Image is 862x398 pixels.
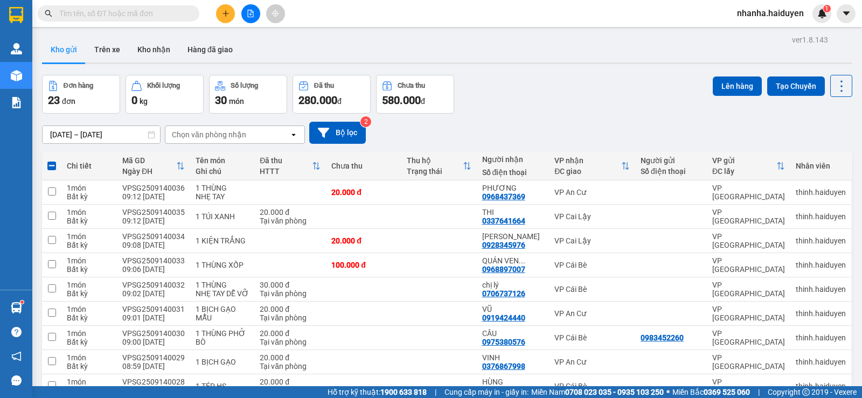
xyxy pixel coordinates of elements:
div: 1 món [67,329,112,338]
div: thinh.haiduyen [796,333,846,342]
button: Lên hàng [713,76,762,96]
input: Tìm tên, số ĐT hoặc mã đơn [59,8,186,19]
div: VP nhận [554,156,621,165]
div: VPSG2509140031 [122,305,185,313]
span: Miền Nam [531,386,664,398]
span: 280.000 [298,94,337,107]
span: ⚪️ [666,390,670,394]
div: thinh.haiduyen [796,212,846,221]
div: 0968437369 [482,192,525,201]
span: Miền Bắc [672,386,750,398]
div: VP Cái Bè [554,382,630,390]
div: Ngày ĐH [122,167,176,176]
span: nhanha.haiduyen [728,6,812,20]
span: 23 [48,94,60,107]
div: ĐC lấy [712,167,776,176]
button: Trên xe [86,37,129,62]
sup: 1 [823,5,831,12]
div: VP [GEOGRAPHIC_DATA] [712,329,785,346]
span: notification [11,351,22,361]
div: Chọn văn phòng nhận [172,129,246,140]
div: 1 TÚI XANH [196,212,249,221]
div: CẦU [482,329,544,338]
div: Tại văn phòng [260,362,321,371]
div: VP An Cư [554,358,630,366]
div: 1 món [67,281,112,289]
input: Select a date range. [43,126,160,143]
div: VP Cái Bè [554,261,630,269]
span: ... [519,256,525,265]
div: 20.000 đ [260,305,321,313]
div: 1 THÙNG PHỞ BÒ [196,329,249,346]
th: Toggle SortBy [401,152,477,180]
div: 0342228108 [482,386,525,395]
div: 09:08 [DATE] [122,241,185,249]
sup: 2 [360,116,371,127]
div: 30.000 đ [260,281,321,289]
div: VP Cái Bè [554,285,630,294]
div: VINH [482,353,544,362]
button: Chưa thu580.000đ [376,75,454,114]
div: VPSG2509140036 [122,184,185,192]
div: 1 món [67,208,112,217]
div: TẤN ĐẠT [482,232,544,241]
div: 1 THÙNG [196,281,249,289]
div: VPSG2509140028 [122,378,185,386]
span: file-add [247,10,254,17]
div: VP [GEOGRAPHIC_DATA] [712,232,785,249]
div: 0919424440 [482,313,525,322]
div: Nhân viên [796,162,846,170]
span: 0 [131,94,137,107]
span: | [435,386,436,398]
button: plus [216,4,235,23]
div: Mã GD [122,156,176,165]
div: 1 món [67,184,112,192]
div: 09:12 [DATE] [122,217,185,225]
div: thinh.haiduyen [796,382,846,390]
div: Tại văn phòng [260,217,321,225]
span: kg [140,97,148,106]
div: Bất kỳ [67,313,112,322]
th: Toggle SortBy [254,152,326,180]
div: VPSG2509140030 [122,329,185,338]
div: VPSG2509140032 [122,281,185,289]
div: thinh.haiduyen [796,358,846,366]
img: warehouse-icon [11,70,22,81]
div: 20.000 đ [331,188,396,197]
div: 09:06 [DATE] [122,265,185,274]
div: Bất kỳ [67,386,112,395]
div: 1 THÙNG XỐP [196,261,249,269]
div: 09:01 [DATE] [122,313,185,322]
div: VP gửi [712,156,776,165]
button: caret-down [837,4,856,23]
div: 1 BỊCH GẠO [196,358,249,366]
span: món [229,97,244,106]
span: đ [421,97,425,106]
div: VP [GEOGRAPHIC_DATA] [712,208,785,225]
div: VP An Cư [554,188,630,197]
div: Chi tiết [67,162,112,170]
span: aim [272,10,279,17]
div: chị lý [482,281,544,289]
button: Bộ lọc [309,122,366,144]
div: NHẸ TAY DỄ VỠ [196,289,249,298]
div: 20.000 đ [260,208,321,217]
div: VP [GEOGRAPHIC_DATA] [712,378,785,395]
div: 20.000 đ [260,353,321,362]
div: VP Cái Bè [554,333,630,342]
div: 09:00 [DATE] [122,338,185,346]
div: Bất kỳ [67,265,112,274]
button: Đã thu280.000đ [293,75,371,114]
span: Cung cấp máy in - giấy in: [444,386,529,398]
span: message [11,375,22,386]
button: Kho gửi [42,37,86,62]
div: 0376867998 [482,362,525,371]
div: Tại văn phòng [260,386,321,395]
div: 1 món [67,305,112,313]
img: warehouse-icon [11,43,22,54]
button: Số lượng30món [209,75,287,114]
div: 1 KIỆN TRẮNG [196,236,249,245]
span: search [45,10,52,17]
div: HTTT [260,167,312,176]
button: Tạo Chuyến [767,76,825,96]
